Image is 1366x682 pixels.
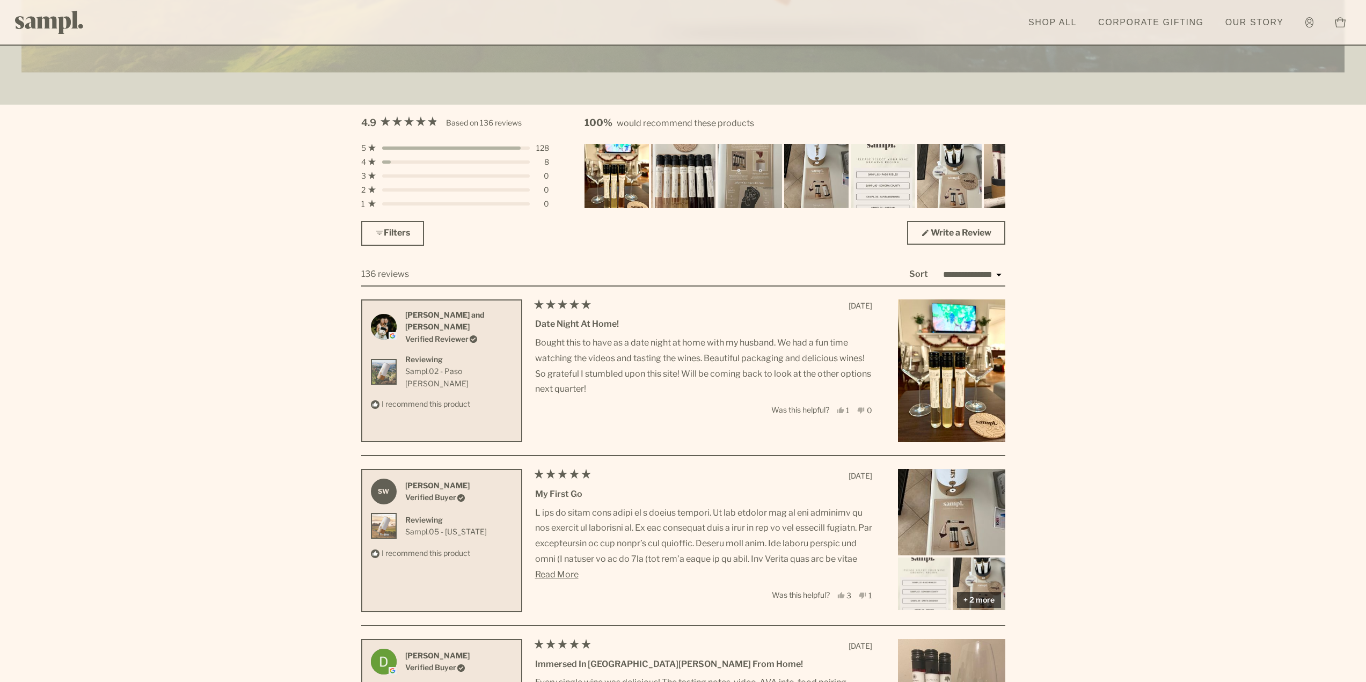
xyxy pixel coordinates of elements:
div: Date Night at Home! [535,317,872,331]
img: Customer-uploaded image, show more details [718,144,782,208]
span: 1 [361,200,365,208]
label: Sort [909,269,928,279]
button: 1 [859,591,872,599]
a: Shop All [1023,11,1082,34]
strong: SW [371,479,397,504]
img: Profile picture for Chase and Kelly B. [371,314,397,340]
button: + 2 more [957,592,1001,608]
div: Verified Reviewer [405,333,513,345]
strong: [PERSON_NAME] and [PERSON_NAME] [405,310,485,331]
button: 3 [837,591,852,599]
span: 4.9 [361,115,376,131]
img: Customer-uploaded image, show more details [984,144,1048,208]
div: 0 [536,186,549,194]
button: Filters [361,221,424,246]
span: 3 [361,172,366,180]
div: Immersed in [GEOGRAPHIC_DATA][PERSON_NAME] from home! [535,657,872,671]
div: 128 [536,144,549,152]
strong: [PERSON_NAME] [405,651,470,660]
img: Customer-uploaded image, show more details [784,144,849,208]
img: google logo [389,667,396,674]
a: Write a Review [907,221,1005,245]
span: 5 [361,144,366,152]
button: Read More [535,567,872,583]
img: Profile picture for Dan O. [371,649,397,674]
div: Verified Buyer [405,492,470,503]
img: Customer-uploaded image, show more details [898,558,951,610]
img: google logo [389,332,396,340]
span: [DATE] [849,301,872,310]
img: Customer-uploaded image, show more details [585,144,649,208]
span: 4 [361,158,366,166]
button: 0 [857,406,872,414]
span: Filters [384,228,410,238]
div: 8 [536,158,549,166]
span: Was this helpful? [772,590,830,599]
span: I recommend this product [382,548,470,558]
span: [DATE] [849,471,872,480]
a: Our Story [1220,11,1289,34]
a: View Sampl.02 - Paso Robles [405,365,513,390]
div: 0 [536,200,549,208]
span: Read More [535,569,579,580]
div: 0 [536,172,549,180]
span: Was this helpful? [771,405,829,414]
img: Customer-uploaded image, show more details [953,558,1005,610]
img: Customer-uploaded image, show more details [898,469,1005,555]
span: 2 [361,186,366,194]
div: Based on 136 reviews [446,117,522,129]
div: Verified Buyer [405,662,470,673]
p: Bought this to have as a date night at home with my husband. We had a fun time watching the video... [535,335,872,397]
img: Customer-uploaded image, show more details [851,144,915,208]
button: 1 [837,406,850,414]
span: I recommend this product [382,399,470,408]
img: Sampl logo [15,11,84,34]
img: Customer-uploaded image, show more details [917,144,982,208]
div: 136 reviews [361,267,409,281]
a: View Sampl.05 - Oregon [405,526,487,538]
div: My first go [535,487,872,501]
img: Customer-uploaded image, show more details [651,144,715,208]
div: Reviewing [405,354,513,365]
strong: 100% [585,117,612,128]
span: would recommend these products [617,118,754,128]
strong: [PERSON_NAME] [405,481,470,490]
img: Customer-uploaded image, show more details [898,299,1005,443]
span: [DATE] [849,641,872,650]
a: Corporate Gifting [1093,11,1209,34]
div: Carousel of customer-uploaded media. Press left and right arrows to navigate. Press enter or spac... [585,144,1005,208]
div: Reviewing [405,514,487,526]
